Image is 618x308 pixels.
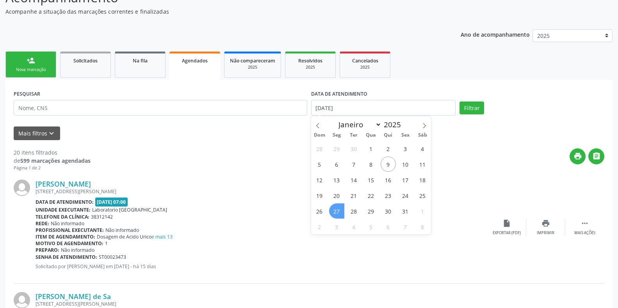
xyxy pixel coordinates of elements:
[381,172,396,187] span: Outubro 16, 2025
[105,227,139,233] span: Não informado
[398,219,413,234] span: Novembro 7, 2025
[397,133,414,138] span: Sex
[329,141,344,156] span: Setembro 29, 2025
[502,219,511,228] i: insert_drive_file
[36,254,97,260] b: Senha de atendimento:
[36,199,94,205] b: Data de atendimento:
[362,133,379,138] span: Qua
[312,188,327,203] span: Outubro 19, 2025
[133,57,148,64] span: Na fila
[346,172,362,187] span: Outubro 14, 2025
[312,172,327,187] span: Outubro 12, 2025
[493,230,521,236] div: Exportar (PDF)
[36,292,111,301] a: [PERSON_NAME] de Sa
[415,203,430,219] span: Novembro 1, 2025
[329,203,344,219] span: Outubro 27, 2025
[588,148,604,164] button: 
[459,101,484,115] button: Filtrar
[415,172,430,187] span: Outubro 18, 2025
[312,157,327,172] span: Outubro 5, 2025
[36,233,95,240] b: Item de agendamento:
[346,64,385,70] div: 2025
[329,157,344,172] span: Outubro 6, 2025
[14,100,307,116] input: Nome, CNS
[363,157,379,172] span: Outubro 8, 2025
[51,220,84,227] span: Não informado
[581,219,589,228] i: 
[36,247,59,253] b: Preparo:
[36,220,49,227] b: Rede:
[14,165,91,171] div: Página 1 de 2
[398,203,413,219] span: Outubro 31, 2025
[381,119,407,130] input: Year
[352,57,378,64] span: Cancelados
[381,219,396,234] span: Novembro 6, 2025
[27,56,35,65] div: person_add
[36,207,91,213] b: Unidade executante:
[415,157,430,172] span: Outubro 11, 2025
[151,233,173,240] a: e mais 13
[14,180,30,196] img: img
[381,203,396,219] span: Outubro 30, 2025
[91,214,113,220] span: 38312142
[461,29,530,39] p: Ano de acompanhamento
[105,240,108,247] span: 1
[363,172,379,187] span: Outubro 15, 2025
[36,214,89,220] b: Telefone da clínica:
[14,148,91,157] div: 20 itens filtrados
[230,64,275,70] div: 2025
[291,64,330,70] div: 2025
[346,157,362,172] span: Outubro 7, 2025
[95,198,128,207] span: [DATE] 07:00
[182,57,208,64] span: Agendados
[14,88,40,100] label: PESQUISAR
[311,88,367,100] label: DATA DE ATENDIMENTO
[398,188,413,203] span: Outubro 24, 2025
[329,188,344,203] span: Outubro 20, 2025
[73,57,98,64] span: Solicitados
[541,219,550,228] i: print
[36,227,104,233] b: Profissional executante:
[363,219,379,234] span: Novembro 5, 2025
[312,141,327,156] span: Setembro 28, 2025
[346,188,362,203] span: Outubro 21, 2025
[36,188,487,195] div: [STREET_ADDRESS][PERSON_NAME]
[298,57,322,64] span: Resolvidos
[328,133,345,138] span: Seg
[99,254,126,260] span: ST00023473
[20,157,91,164] strong: 599 marcações agendadas
[312,219,327,234] span: Novembro 2, 2025
[415,188,430,203] span: Outubro 25, 2025
[346,203,362,219] span: Outubro 28, 2025
[345,133,362,138] span: Ter
[329,219,344,234] span: Novembro 3, 2025
[363,141,379,156] span: Outubro 1, 2025
[570,148,586,164] button: print
[573,152,582,160] i: print
[574,230,595,236] div: Mais ações
[36,301,487,307] div: [STREET_ADDRESS][PERSON_NAME]
[346,141,362,156] span: Setembro 30, 2025
[61,247,94,253] span: Não informado
[14,157,91,165] div: de
[329,172,344,187] span: Outubro 13, 2025
[379,133,397,138] span: Qui
[398,157,413,172] span: Outubro 10, 2025
[346,219,362,234] span: Novembro 4, 2025
[14,126,60,140] button: Mais filtroskeyboard_arrow_down
[592,152,601,160] i: 
[381,157,396,172] span: Outubro 9, 2025
[92,207,167,213] span: Laboratorio [GEOGRAPHIC_DATA]
[363,203,379,219] span: Outubro 29, 2025
[312,203,327,219] span: Outubro 26, 2025
[36,240,103,247] b: Motivo de agendamento:
[415,141,430,156] span: Outubro 4, 2025
[381,141,396,156] span: Outubro 2, 2025
[311,100,456,116] input: Selecione um intervalo
[230,57,275,64] span: Não compareceram
[5,7,431,16] p: Acompanhe a situação das marcações correntes e finalizadas
[537,230,554,236] div: Imprimir
[311,133,328,138] span: Dom
[97,233,173,240] span: Dosagem de Acido Urico
[11,67,50,73] div: Nova marcação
